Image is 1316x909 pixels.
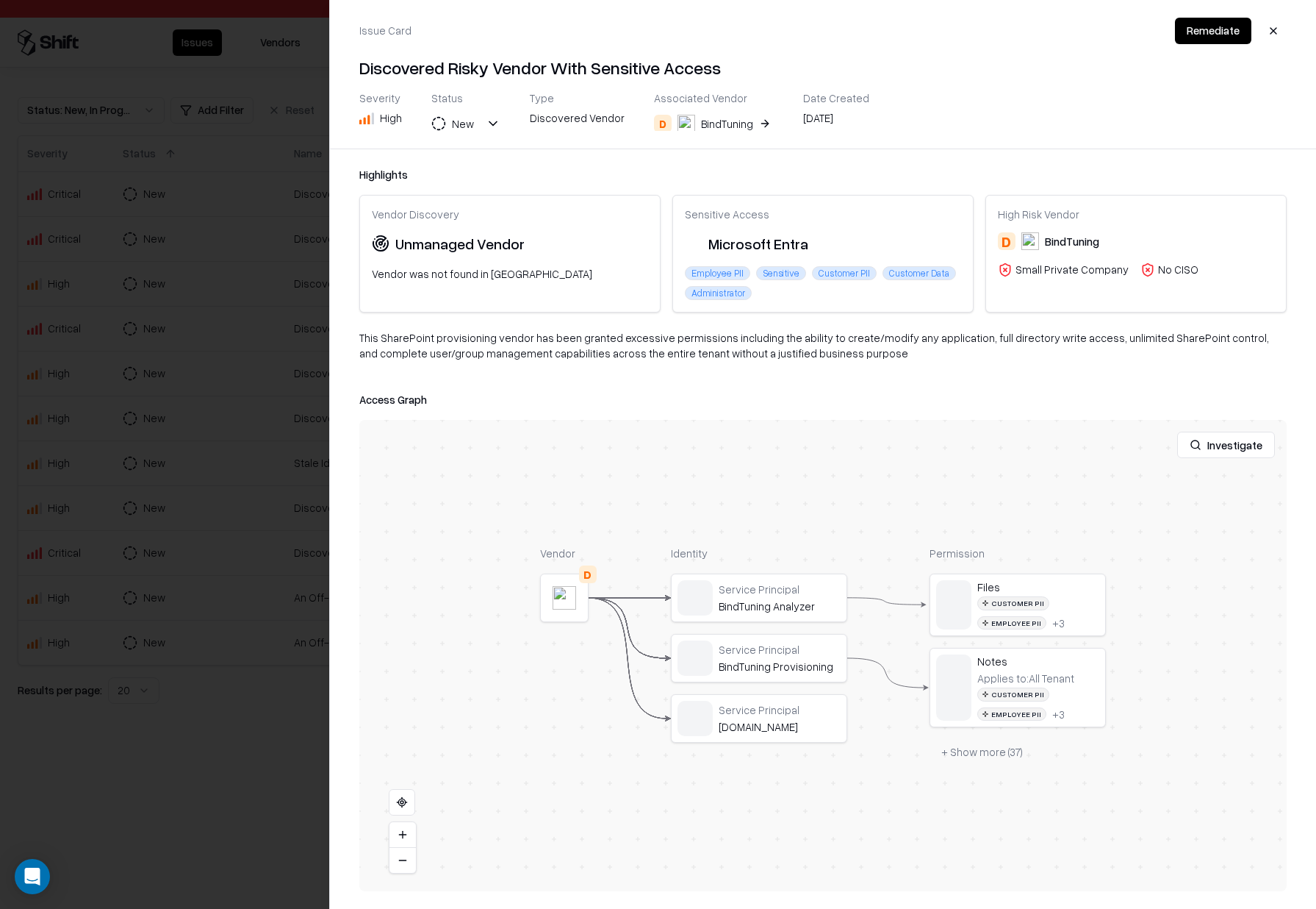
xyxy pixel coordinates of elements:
[530,110,625,131] div: Discovered Vendor
[719,720,841,733] div: [DOMAIN_NAME]
[1021,232,1039,250] img: BindTuning
[977,707,1046,721] div: Employee PII
[685,235,702,252] img: Microsoft Entra
[372,207,648,221] div: Vendor Discovery
[719,643,841,656] div: Service Principal
[701,116,753,132] div: BindTuning
[372,266,648,282] div: Vendor was not found in [GEOGRAPHIC_DATA]
[1052,616,1065,630] div: + 3
[685,266,750,280] div: Employee PII
[882,266,956,280] div: Customer Data
[930,739,1035,766] button: + Show more (37)
[977,596,1049,610] div: Customer PII
[359,56,1287,79] h4: Discovered Risky Vendor With Sensitive Access
[359,91,402,104] div: Severity
[654,110,774,137] button: DBindTuning
[803,91,869,104] div: Date Created
[1175,18,1251,44] button: Remediate
[654,91,774,104] div: Associated Vendor
[977,671,1074,685] div: Applies to: All Tenant
[998,232,1015,250] div: D
[1052,616,1065,630] button: +3
[1045,234,1099,249] div: BindTuning
[998,207,1274,221] div: High Risk Vendor
[1052,707,1065,721] div: + 3
[359,167,1287,182] div: Highlights
[812,266,877,280] div: Customer PII
[803,110,869,131] div: [DATE]
[380,110,402,126] div: High
[431,91,500,104] div: Status
[685,207,961,221] div: Sensitive Access
[1052,707,1065,721] button: +3
[1177,432,1275,458] button: Investigate
[359,330,1287,373] div: This SharePoint provisioning vendor has been granted excessive permissions including the ability ...
[977,616,1046,630] div: Employee PII
[977,580,1099,593] div: Files
[719,660,841,673] div: BindTuning Provisioning
[671,546,847,561] div: Identity
[395,232,525,254] div: Unmanaged Vendor
[540,546,589,561] div: Vendor
[530,91,625,104] div: Type
[579,566,597,583] div: D
[719,582,841,596] div: Service Principal
[719,599,841,613] div: BindTuning Analyzer
[685,232,808,254] div: Microsoft Entra
[677,115,695,132] img: BindTuning
[756,266,806,280] div: Sensitive
[719,703,841,716] div: Service Principal
[685,286,752,300] div: Administrator
[977,688,1049,702] div: Customer PII
[452,116,474,132] div: New
[1015,262,1129,277] div: Small Private Company
[359,23,411,38] div: Issue Card
[359,391,1287,408] div: Access Graph
[654,115,672,132] div: D
[977,655,1099,668] div: Notes
[930,546,1106,561] div: Permission
[1158,262,1198,277] div: No CISO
